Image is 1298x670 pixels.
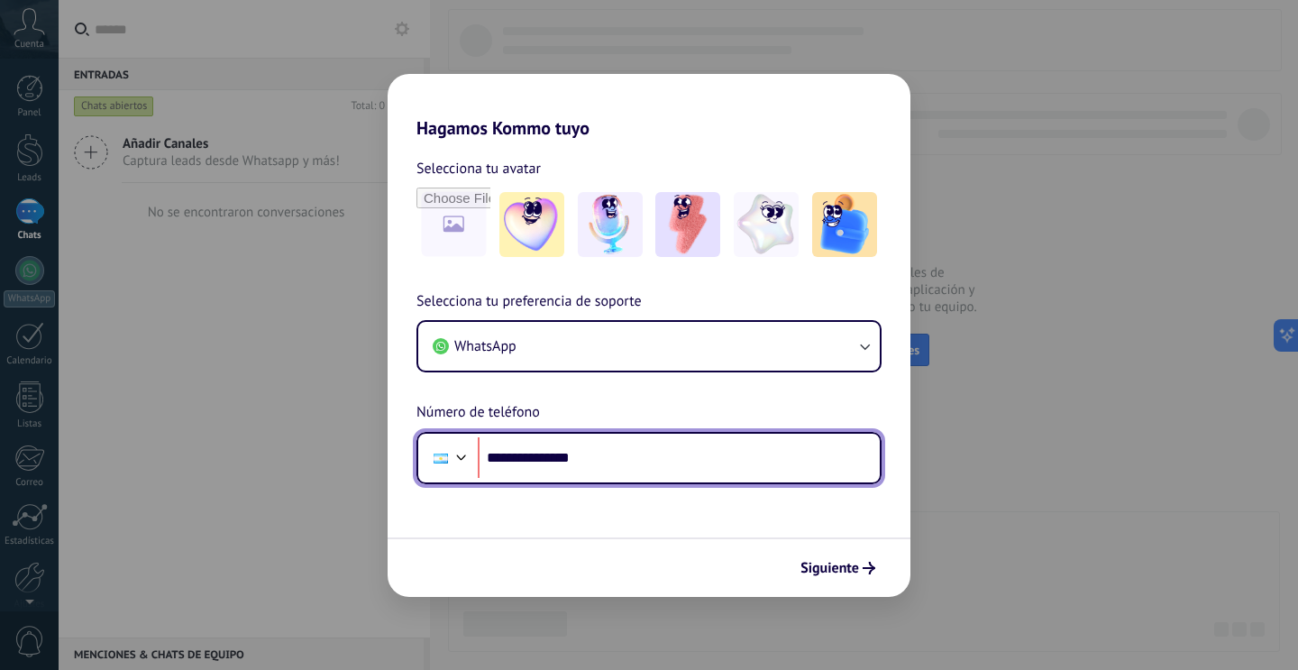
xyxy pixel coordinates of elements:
[424,439,458,477] div: Argentina: + 54
[418,322,880,371] button: WhatsApp
[499,192,564,257] img: -1.jpeg
[655,192,720,257] img: -3.jpeg
[734,192,799,257] img: -4.jpeg
[792,553,883,583] button: Siguiente
[388,74,910,139] h2: Hagamos Kommo tuyo
[416,290,642,314] span: Selecciona tu preferencia de soporte
[800,562,859,574] span: Siguiente
[416,401,540,425] span: Número de teléfono
[416,157,541,180] span: Selecciona tu avatar
[578,192,643,257] img: -2.jpeg
[812,192,877,257] img: -5.jpeg
[454,337,516,355] span: WhatsApp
